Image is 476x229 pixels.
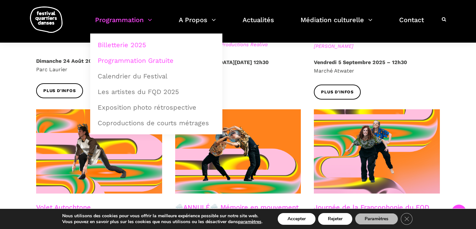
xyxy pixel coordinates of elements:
strong: Dimanche 24 Août 2025 – 13h [36,58,113,64]
a: Médiation culturelle [301,14,372,34]
img: logo-fqd-med [30,7,63,33]
a: Actualités [243,14,274,34]
span: Plus d'infos [43,88,76,94]
button: Close GDPR Cookie Banner [401,213,413,225]
p: Parc Laurier [36,57,162,74]
button: Rejeter [318,213,352,225]
a: Billetterie 2025 [94,37,219,52]
a: Calendrier du Festival [94,69,219,84]
p: Marché Atwater [314,58,440,75]
a: Plus d'infos [36,83,83,98]
a: Programmation Gratuite [94,53,219,68]
a: 🌧️ANNULÉ🌧️ Mémoire en mouvement [175,203,299,211]
span: Plus d'infos [321,89,354,96]
a: A Propos [179,14,216,34]
a: Plus d'infos [314,85,361,99]
button: Accepter [278,213,315,225]
p: Jardins Gamelin [175,58,301,75]
a: Contact [399,14,424,34]
a: Programmation [95,14,152,34]
a: Journée de la Francophonie du FQD [314,203,429,211]
a: Les artistes du FQD 2025 [94,84,219,99]
a: Coproductions de courts métrages [94,115,219,130]
p: Vous pouvez en savoir plus sur les cookies que nous utilisons ou les désactiver dans . [62,219,262,225]
button: paramètres [238,219,261,225]
a: Exposition photo rétrospective [94,100,219,115]
a: Volet Autochtone [36,203,91,211]
button: Paramètres [355,213,398,225]
strong: Vendredi 5 Septembre 2025 – 12h30 [314,59,407,65]
p: Nous utilisons des cookies pour vous offrir la meilleure expérience possible sur notre site web. [62,213,262,219]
